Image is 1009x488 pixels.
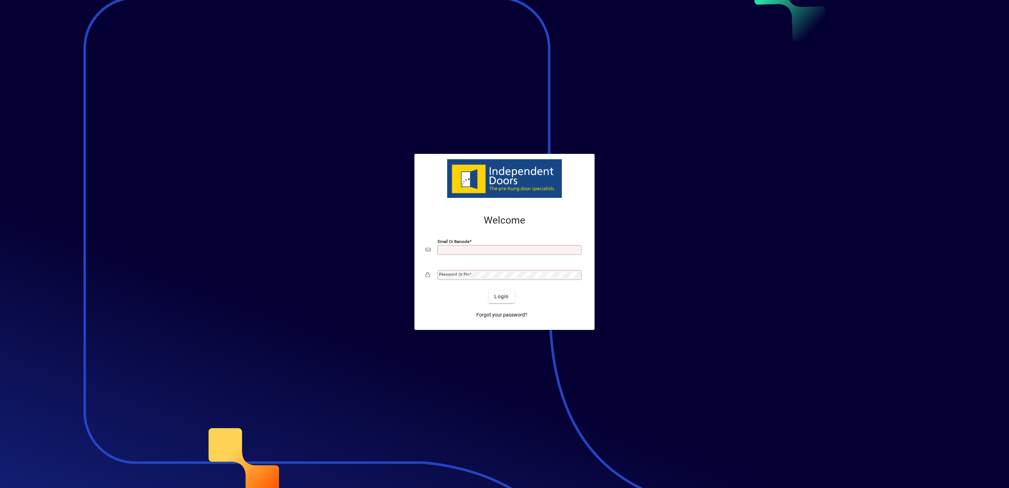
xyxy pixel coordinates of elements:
[474,309,530,321] a: Forgot your password?
[476,311,527,319] span: Forgot your password?
[426,214,583,226] h2: Welcome
[438,239,469,244] mat-label: Email or Barcode
[439,272,469,277] mat-label: Password or Pin
[489,290,514,303] button: Login
[494,293,509,300] span: Login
